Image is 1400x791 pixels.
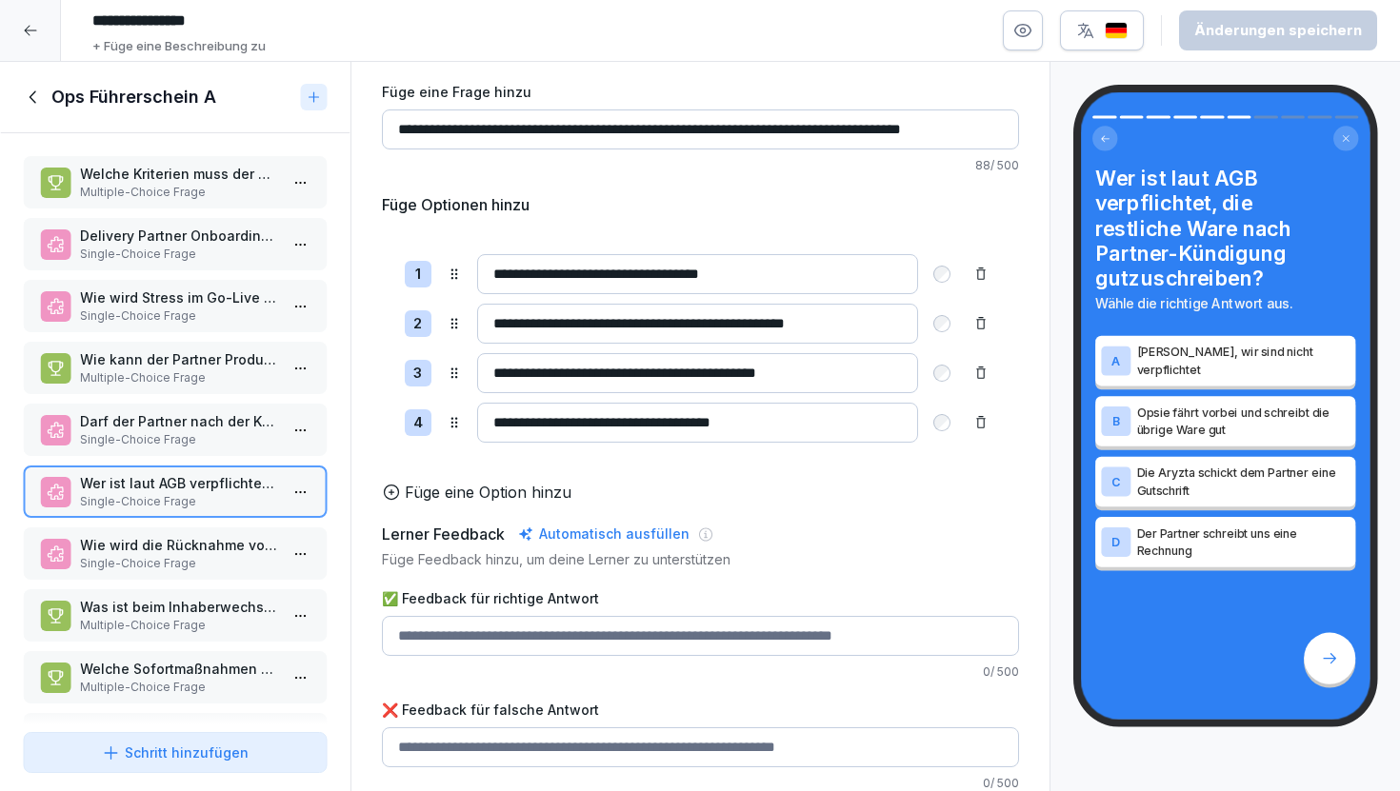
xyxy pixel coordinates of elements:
p: Füge Feedback hinzu, um deine Lerner zu unterstützen [382,549,1019,569]
p: 88 / 500 [382,157,1019,174]
button: Schritt hinzufügen [23,732,328,773]
label: ❌ Feedback für falsche Antwort [382,700,1019,720]
button: Änderungen speichern [1179,10,1377,50]
p: Was ist beim Inhaberwechsel im Prozess für Hubspot zu beachten? [80,597,278,617]
h4: Wer ist laut AGB verpflichtet, die restliche Ware nach Partner-Kündigung gutzuschreiben? [1095,166,1355,291]
p: 0 / 500 [382,663,1019,681]
div: Wie wird die Rücknahme von Equipment bei Offboardings organisiert?Single-Choice Frage [23,527,328,580]
p: Wer ist laut AGB verpflichtet, die restliche Ware nach Partner-Kündigung gutzuschreiben? [80,473,278,493]
p: D [1111,535,1120,548]
p: Multiple-Choice Frage [80,369,278,386]
p: Wie wird die Rücknahme von Equipment bei Offboardings organisiert? [80,535,278,555]
p: Single-Choice Frage [80,555,278,572]
p: 3 [413,363,422,385]
p: A [1111,354,1120,367]
p: Darf der Partner nach der Kündigung noch [PERSON_NAME] abverkaufen? [80,411,278,431]
div: Schritt hinzufügen [102,742,249,762]
p: [PERSON_NAME], wir sind nicht verpflichtet [1136,344,1350,379]
p: 1 [415,264,421,286]
p: C [1111,475,1120,488]
p: 2 [413,313,422,335]
p: Wie wird Stress im Go-Live erzeugt, damit der Partner lernt? [80,287,278,307]
div: Was ist beim Inhaberwechsel im Prozess für Hubspot zu beachten?Multiple-Choice Frage [23,589,328,642]
p: Die Aryzta schickt dem Partner eine Gutschrift [1136,464,1350,499]
p: Delivery Partner Onboardings: Was muss spätestens [DATE] dem Go-Live passieren? [80,226,278,246]
img: de.svg [1105,22,1128,40]
div: Wer ist laut AGB verpflichtet, die restliche Ware nach Partner-Kündigung gutzuschreiben?Single-Ch... [23,465,328,518]
div: Wie kann der Partner Produkte offline schalten?Multiple-Choice Frage [23,342,328,394]
div: Welche Kriterien muss der Partner erfüllen, um einer unserer Partner zu werden?Multiple-Choice Frage [23,156,328,208]
p: Opsie fährt vorbei und schreibt die übrige Ware gut [1136,404,1350,439]
p: B [1111,415,1120,428]
h5: Lerner Feedback [382,523,505,545]
p: Multiple-Choice Frage [80,679,278,696]
p: Multiple-Choice Frage [80,184,278,201]
div: Wie wird Stress im Go-Live erzeugt, damit der Partner lernt?Single-Choice Frage [23,280,328,332]
p: Wie kann der Partner Produkte offline schalten? [80,349,278,369]
div: Delivery Partner Onboardings: Was muss spätestens [DATE] dem Go-Live passieren?Single-Choice Frage [23,218,328,270]
p: Der Partner schreibt uns eine Rechnung [1136,524,1350,560]
p: Single-Choice Frage [80,431,278,448]
label: Füge eine Frage hinzu [382,82,1019,102]
p: Welche Sofortmaßnahmen müssen bei einem gemeldeten Hygieneproblem ergreifen? [80,659,278,679]
label: ✅ Feedback für richtige Antwort [382,588,1019,608]
div: Welche Sofortmaßnahmen müssen bei einem gemeldeten Hygieneproblem ergreifen?Multiple-Choice Frage [23,651,328,703]
p: 4 [413,412,423,434]
p: Multiple-Choice Frage [80,617,278,634]
div: Darf der Partner nach der Kündigung noch [PERSON_NAME] abverkaufen?Single-Choice Frage [23,404,328,456]
p: Welche Kriterien muss der Partner erfüllen, um einer unserer Partner zu werden? [80,164,278,184]
p: Füge eine Option hinzu [405,481,571,504]
div: Automatisch ausfüllen [514,523,693,545]
h1: Ops Führerschein A [51,86,216,109]
p: Wähle die richtige Antwort aus. [1095,294,1355,314]
p: Single-Choice Frage [80,246,278,263]
p: Single-Choice Frage [80,307,278,325]
p: + Füge eine Beschreibung zu [92,37,266,56]
div: Änderungen speichern [1194,20,1362,41]
p: Single-Choice Frage [80,493,278,510]
h5: Füge Optionen hinzu [382,193,530,216]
